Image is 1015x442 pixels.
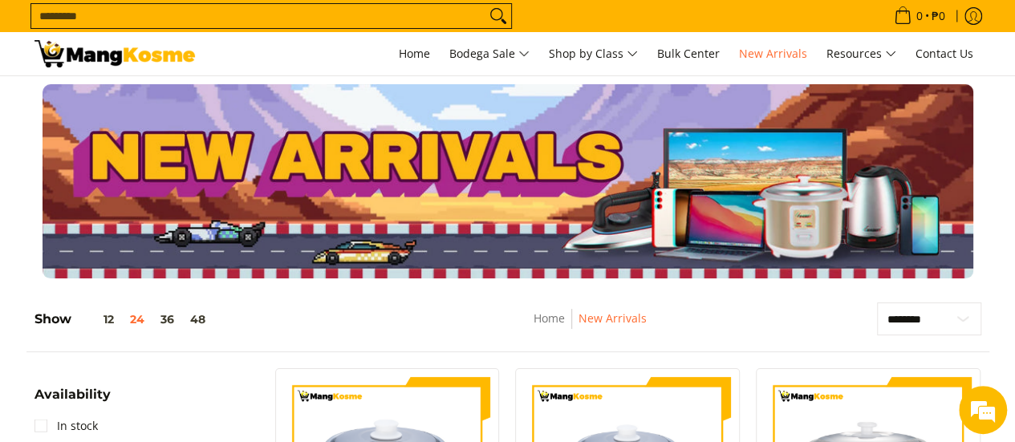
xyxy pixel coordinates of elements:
[534,310,565,326] a: Home
[914,10,925,22] span: 0
[182,313,213,326] button: 48
[485,4,511,28] button: Search
[907,32,981,75] a: Contact Us
[649,32,728,75] a: Bulk Center
[731,32,815,75] a: New Arrivals
[35,388,111,401] span: Availability
[35,413,98,439] a: In stock
[391,32,438,75] a: Home
[549,44,638,64] span: Shop by Class
[429,309,750,345] nav: Breadcrumbs
[818,32,904,75] a: Resources
[441,32,538,75] a: Bodega Sale
[541,32,646,75] a: Shop by Class
[122,313,152,326] button: 24
[739,46,807,61] span: New Arrivals
[657,46,720,61] span: Bulk Center
[889,7,950,25] span: •
[35,388,111,413] summary: Open
[449,44,530,64] span: Bodega Sale
[35,311,213,327] h5: Show
[35,40,195,67] img: New Arrivals: Fresh Release from The Premium Brands l Mang Kosme
[152,313,182,326] button: 36
[579,310,647,326] a: New Arrivals
[211,32,981,75] nav: Main Menu
[916,46,973,61] span: Contact Us
[71,313,122,326] button: 12
[826,44,896,64] span: Resources
[929,10,948,22] span: ₱0
[399,46,430,61] span: Home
